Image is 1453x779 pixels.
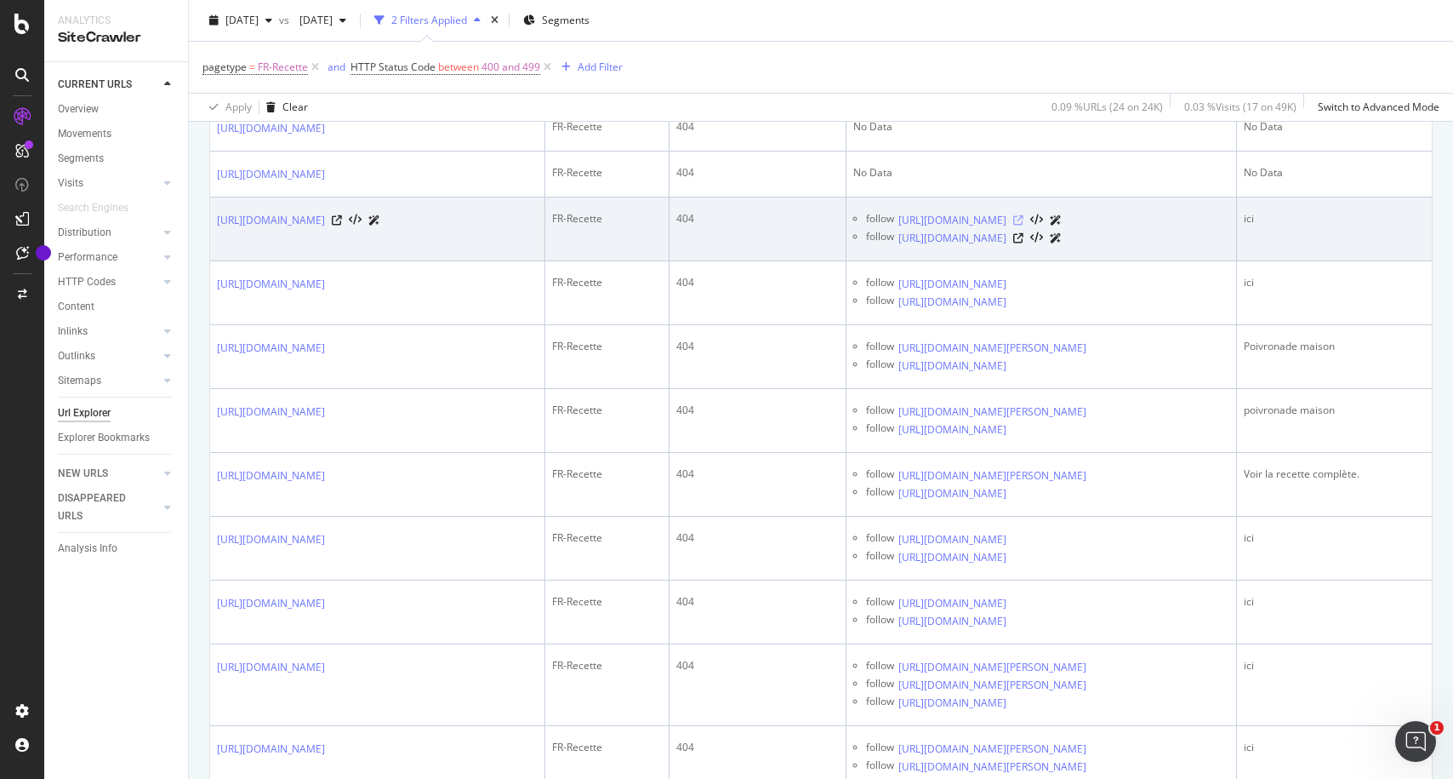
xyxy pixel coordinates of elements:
[217,340,325,357] a: [URL][DOMAIN_NAME]
[1244,594,1425,610] div: ici
[58,404,111,422] div: Url Explorer
[516,7,596,34] button: Segments
[58,224,159,242] a: Distribution
[676,594,840,610] div: 404
[898,421,1006,438] a: [URL][DOMAIN_NAME]
[58,465,159,483] a: NEW URLS
[217,212,325,229] a: [URL][DOMAIN_NAME]
[676,211,840,226] div: 404
[58,249,117,266] div: Performance
[542,13,590,27] span: Segments
[1244,211,1425,226] div: ici
[1244,467,1425,482] div: Voir la recette complète.
[1244,658,1425,673] div: ici
[898,340,1086,357] a: [URL][DOMAIN_NAME][PERSON_NAME]
[58,429,176,447] a: Explorer Bookmarks
[866,293,894,311] div: follow
[552,594,662,610] div: FR-Recette
[1050,229,1062,247] a: AI Url Details
[1318,100,1439,114] div: Switch to Advanced Mode
[866,530,894,548] div: follow
[866,758,894,776] div: follow
[322,59,350,75] button: and
[676,658,840,673] div: 404
[368,7,487,34] button: 2 Filters Applied
[866,658,894,676] div: follow
[898,531,1006,548] a: [URL][DOMAIN_NAME]
[676,467,840,482] div: 404
[58,347,159,365] a: Outlinks
[676,339,840,354] div: 404
[58,199,128,217] div: Search Engines
[1244,119,1425,135] div: No Data
[1050,211,1062,229] a: AI Url Details
[328,60,345,74] div: and
[866,211,894,229] div: follow
[866,740,894,758] div: follow
[866,548,894,566] div: follow
[898,212,1006,229] a: [URL][DOMAIN_NAME]
[1244,165,1425,180] div: No Data
[676,740,840,755] div: 404
[866,676,894,694] div: follow
[898,613,1006,630] a: [URL][DOMAIN_NAME]
[58,28,174,48] div: SiteCrawler
[866,484,894,502] div: follow
[552,403,662,418] div: FR-Recette
[58,372,101,390] div: Sitemaps
[578,60,623,74] div: Add Filter
[1244,339,1425,354] div: Poivronade maison
[898,467,1086,484] a: [URL][DOMAIN_NAME][PERSON_NAME]
[866,229,894,247] div: follow
[58,100,176,118] a: Overview
[898,294,1006,311] a: [URL][DOMAIN_NAME]
[552,165,662,180] div: FR-Recette
[1030,232,1043,244] button: View HTML Source
[368,211,380,229] a: AI Url Details
[866,594,894,612] div: follow
[552,119,662,135] div: FR-Recette
[438,60,479,74] span: between
[898,549,1006,566] a: [URL][DOMAIN_NAME]
[866,403,894,421] div: follow
[853,119,1228,135] div: No Data
[225,100,252,114] div: Apply
[282,100,308,114] div: Clear
[898,595,1006,612] a: [URL][DOMAIN_NAME]
[58,273,159,291] a: HTTP Codes
[898,230,1006,247] a: [URL][DOMAIN_NAME]
[1430,721,1444,735] span: 1
[866,421,894,438] div: follow
[58,76,132,94] div: CURRENT URLS
[898,659,1086,676] a: [URL][DOMAIN_NAME][PERSON_NAME]
[58,14,174,28] div: Analytics
[58,540,117,558] div: Analysis Info
[58,490,144,525] div: DISAPPEARED URLS
[225,13,259,27] span: 2025 Sep. 7th
[202,94,252,121] button: Apply
[552,275,662,290] div: FR-Recette
[866,694,894,712] div: follow
[898,695,1006,712] a: [URL][DOMAIN_NAME]
[217,741,325,758] a: [URL][DOMAIN_NAME]
[1244,740,1425,755] div: ici
[676,119,840,135] div: 404
[1244,275,1425,290] div: ici
[58,175,83,192] div: Visits
[552,658,662,673] div: FR-Recette
[217,404,325,421] a: [URL][DOMAIN_NAME]
[217,659,325,676] a: [URL][DOMAIN_NAME]
[58,199,145,217] a: Search Engines
[249,60,255,74] span: =
[349,215,362,226] button: View HTML Source
[58,150,176,168] a: Segments
[202,60,247,74] span: pagetype
[552,530,662,546] div: FR-Recette
[1311,94,1439,121] button: Switch to Advanced Mode
[898,404,1086,421] a: [URL][DOMAIN_NAME][PERSON_NAME]
[58,150,104,168] div: Segments
[217,467,325,484] a: [URL][DOMAIN_NAME]
[1030,215,1043,226] button: View HTML Source
[391,13,467,27] div: 2 Filters Applied
[676,403,840,418] div: 404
